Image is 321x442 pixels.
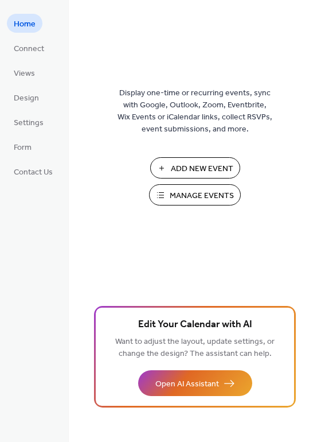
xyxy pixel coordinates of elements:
span: Design [14,92,39,104]
span: Settings [14,117,44,129]
a: Settings [7,113,50,131]
a: Views [7,63,42,82]
span: Edit Your Calendar with AI [138,317,252,333]
span: Want to adjust the layout, update settings, or change the design? The assistant can help. [115,334,275,362]
a: Contact Us [7,162,60,181]
a: Form [7,137,38,156]
span: Form [14,142,32,154]
span: Open AI Assistant [155,378,219,390]
span: Manage Events [170,190,234,202]
span: Add New Event [171,163,233,175]
a: Design [7,88,46,107]
button: Open AI Assistant [138,370,252,396]
span: Display one-time or recurring events, sync with Google, Outlook, Zoom, Eventbrite, Wix Events or ... [118,87,272,135]
a: Home [7,14,42,33]
button: Add New Event [150,157,240,179]
button: Manage Events [149,184,241,206]
span: Views [14,68,35,80]
span: Connect [14,43,44,55]
a: Connect [7,38,51,57]
span: Contact Us [14,166,53,179]
span: Home [14,18,36,30]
